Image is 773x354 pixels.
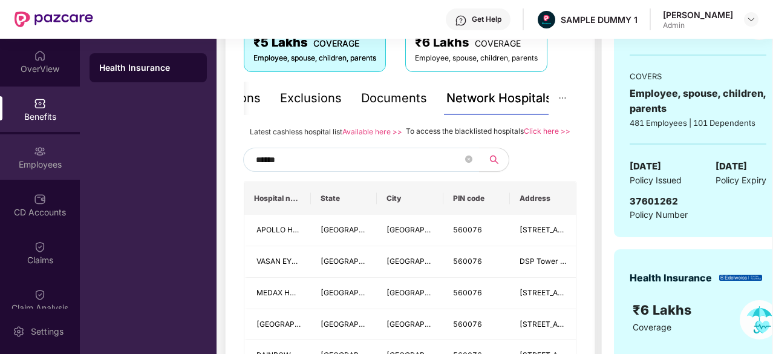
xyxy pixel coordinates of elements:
[386,257,462,266] span: [GEOGRAPHIC_DATA]
[465,154,472,166] span: close-circle
[27,326,67,338] div: Settings
[479,148,509,172] button: search
[361,89,427,108] div: Documents
[244,309,311,341] td: MARIGOLD HOSPITAL
[99,62,197,74] div: Health Insurance
[342,127,402,136] a: Available here >>
[510,309,576,341] td: 243, 7th Cross Road, Mico Layout, Stage 2, BTM 2nd Stage
[34,193,46,205] img: svg+xml;base64,PHN2ZyBpZD0iQ0RfQWNjb3VudHMiIGRhdGEtbmFtZT0iQ0QgQWNjb3VudHMiIHhtbG5zPSJodHRwOi8vd3...
[13,326,25,338] img: svg+xml;base64,PHN2ZyBpZD0iU2V0dGluZy0yMHgyMCIgeG1sbnM9Imh0dHA6Ly93d3cudzMub3JnLzIwMDAvc3ZnIiB3aW...
[453,257,482,266] span: 560076
[34,97,46,110] img: svg+xml;base64,PHN2ZyBpZD0iQmVuZWZpdHMiIHhtbG5zPSJodHRwOi8vd3d3LnczLm9yZy8yMDAwL3N2ZyIgd2lkdGg9Ij...
[510,246,576,278] td: DSP Tower No 40 1st Floor, Bannergatta Road
[415,33,538,52] div: ₹6 Lakhs
[244,182,311,215] th: Hospital name
[253,33,376,52] div: ₹5 Lakhs
[256,257,439,266] span: VASAN EYE CARE HOSPITAL - [GEOGRAPHIC_DATA]
[321,225,396,234] span: [GEOGRAPHIC_DATA]
[520,194,567,203] span: Address
[244,278,311,309] td: MEDAX HOSPITAL GOTTIGERE LLP
[280,89,342,108] div: Exclusions
[510,215,576,246] td: No 154 / 11, Bannerghatta Road, Krishnaraju Layout
[746,15,756,24] img: svg+xml;base64,PHN2ZyBpZD0iRHJvcGRvd24tMzJ4MzIiIHhtbG5zPSJodHRwOi8vd3d3LnczLm9yZy8yMDAwL3N2ZyIgd2...
[313,38,359,48] span: COVERAGE
[34,289,46,301] img: svg+xml;base64,PHN2ZyBpZD0iQ2xhaW0iIHhtbG5zPSJodHRwOi8vd3d3LnczLm9yZy8yMDAwL3N2ZyIgd2lkdGg9IjIwIi...
[253,53,376,64] div: Employee, spouse, children, parents
[386,320,462,329] span: [GEOGRAPHIC_DATA]
[311,278,377,309] td: Karnataka
[510,278,576,309] td: NO 33/1 AND 35 /1 KALENA AGRAHARA, BANNERGHATTA MAIN ROAD
[558,94,567,102] span: ellipsis
[716,159,747,174] span: [DATE]
[663,21,733,30] div: Admin
[633,322,671,332] span: Coverage
[34,145,46,157] img: svg+xml;base64,PHN2ZyBpZD0iRW1wbG95ZWVzIiB4bWxucz0iaHR0cDovL3d3dy53My5vcmcvMjAwMC9zdmciIHdpZHRoPS...
[377,309,443,341] td: Bangalore
[520,288,590,297] span: [STREET_ADDRESS]
[630,86,766,116] div: Employee, spouse, children, parents
[446,89,552,108] div: Network Hospitals
[520,257,631,266] span: DSP Tower [STREET_ADDRESS]
[475,38,521,48] span: COVERAGE
[633,302,695,318] span: ₹6 Lakhs
[630,270,712,286] div: Health Insurance
[386,288,462,297] span: [GEOGRAPHIC_DATA]
[663,9,733,21] div: [PERSON_NAME]
[561,14,638,25] div: SAMPLE DUMMY 1
[311,215,377,246] td: Karnataka
[377,215,443,246] td: Bangalore
[465,156,472,163] span: close-circle
[254,194,301,203] span: Hospital name
[472,15,501,24] div: Get Help
[250,127,342,136] span: Latest cashless hospital list
[34,50,46,62] img: svg+xml;base64,PHN2ZyBpZD0iSG9tZSIgeG1sbnM9Imh0dHA6Ly93d3cudzMub3JnLzIwMDAvc3ZnIiB3aWR0aD0iMjAiIG...
[34,241,46,253] img: svg+xml;base64,PHN2ZyBpZD0iQ2xhaW0iIHhtbG5zPSJodHRwOi8vd3d3LnczLm9yZy8yMDAwL3N2ZyIgd2lkdGg9IjIwIi...
[630,174,682,187] span: Policy Issued
[630,117,766,129] div: 481 Employees | 101 Dependents
[453,225,482,234] span: 560076
[415,53,538,64] div: Employee, spouse, children, parents
[244,215,311,246] td: APOLLO HOSPITALS
[256,225,328,234] span: APOLLO HOSPITALS
[311,246,377,278] td: Karnataka
[256,288,378,297] span: MEDAX HOSPITAL GOTTIGERE LLP
[453,320,482,329] span: 560076
[549,82,576,115] button: ellipsis
[15,11,93,27] img: New Pazcare Logo
[510,182,576,215] th: Address
[719,275,762,281] img: insurerLogo
[716,174,766,187] span: Policy Expiry
[455,15,467,27] img: svg+xml;base64,PHN2ZyBpZD0iSGVscC0zMngzMiIgeG1sbnM9Imh0dHA6Ly93d3cudzMub3JnLzIwMDAvc3ZnIiB3aWR0aD...
[377,182,443,215] th: City
[256,320,332,329] span: [GEOGRAPHIC_DATA]
[244,246,311,278] td: VASAN EYE CARE HOSPITAL - BANNERGATTA ROAD
[630,209,688,220] span: Policy Number
[524,126,570,136] a: Click here >>
[377,246,443,278] td: Bangalore
[630,159,661,174] span: [DATE]
[321,257,396,266] span: [GEOGRAPHIC_DATA]
[453,288,482,297] span: 560076
[311,182,377,215] th: State
[377,278,443,309] td: Bangalore
[386,225,462,234] span: [GEOGRAPHIC_DATA]
[520,320,590,329] span: [STREET_ADDRESS]
[630,195,678,207] span: 37601262
[630,70,766,82] div: COVERS
[311,309,377,341] td: Karnataka
[479,155,509,165] span: search
[406,126,524,136] span: To access the blacklisted hospitals
[520,225,650,234] span: [STREET_ADDRESS][PERSON_NAME]
[443,182,510,215] th: PIN code
[321,288,396,297] span: [GEOGRAPHIC_DATA]
[538,11,555,28] img: Pazcare_Alternative_logo-01-01.png
[321,320,396,329] span: [GEOGRAPHIC_DATA]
